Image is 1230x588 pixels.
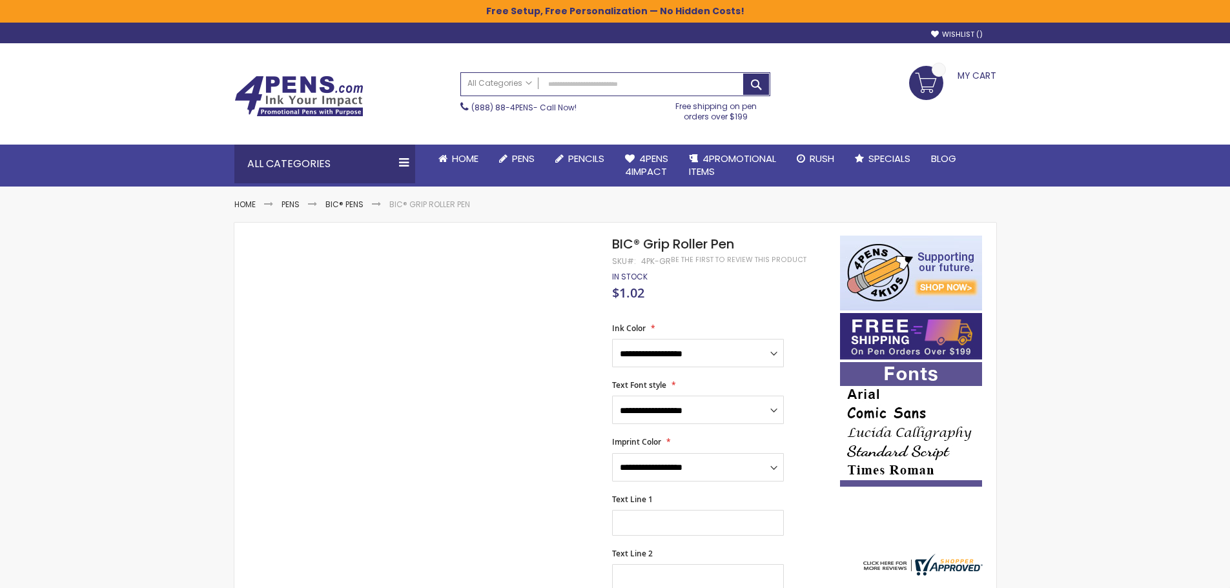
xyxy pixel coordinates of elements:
[641,256,671,267] div: 4PK-GR
[512,152,535,165] span: Pens
[612,235,734,253] span: BIC® Grip Roller Pen
[612,494,653,505] span: Text Line 1
[689,152,776,178] span: 4PROMOTIONAL ITEMS
[612,323,646,334] span: Ink Color
[840,362,982,487] img: font-personalization-examples
[389,199,470,210] li: BIC® Grip Roller Pen
[612,284,644,301] span: $1.02
[489,145,545,173] a: Pens
[679,145,786,187] a: 4PROMOTIONALITEMS
[612,380,666,390] span: Text Font style
[461,73,538,94] a: All Categories
[234,76,364,117] img: 4Pens Custom Pens and Promotional Products
[840,313,982,360] img: Free shipping on orders over $199
[810,152,834,165] span: Rush
[612,548,653,559] span: Text Line 2
[467,78,532,88] span: All Categories
[471,102,533,113] a: (888) 88-4PENS
[921,145,967,173] a: Blog
[840,236,982,310] img: 4pens 4 kids
[545,145,615,173] a: Pencils
[845,145,921,173] a: Specials
[931,30,983,39] a: Wishlist
[625,152,668,178] span: 4Pens 4impact
[452,152,478,165] span: Home
[868,152,910,165] span: Specials
[860,567,983,578] a: 4pens.com certificate URL
[234,199,256,210] a: Home
[786,145,845,173] a: Rush
[671,255,806,265] a: Be the first to review this product
[428,145,489,173] a: Home
[612,272,648,282] div: Availability
[612,271,648,282] span: In stock
[612,256,636,267] strong: SKU
[931,152,956,165] span: Blog
[568,152,604,165] span: Pencils
[662,96,770,122] div: Free shipping on pen orders over $199
[612,436,661,447] span: Imprint Color
[325,199,364,210] a: BIC® Pens
[471,102,577,113] span: - Call Now!
[282,199,300,210] a: Pens
[860,554,983,576] img: 4pens.com widget logo
[615,145,679,187] a: 4Pens4impact
[234,145,415,183] div: All Categories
